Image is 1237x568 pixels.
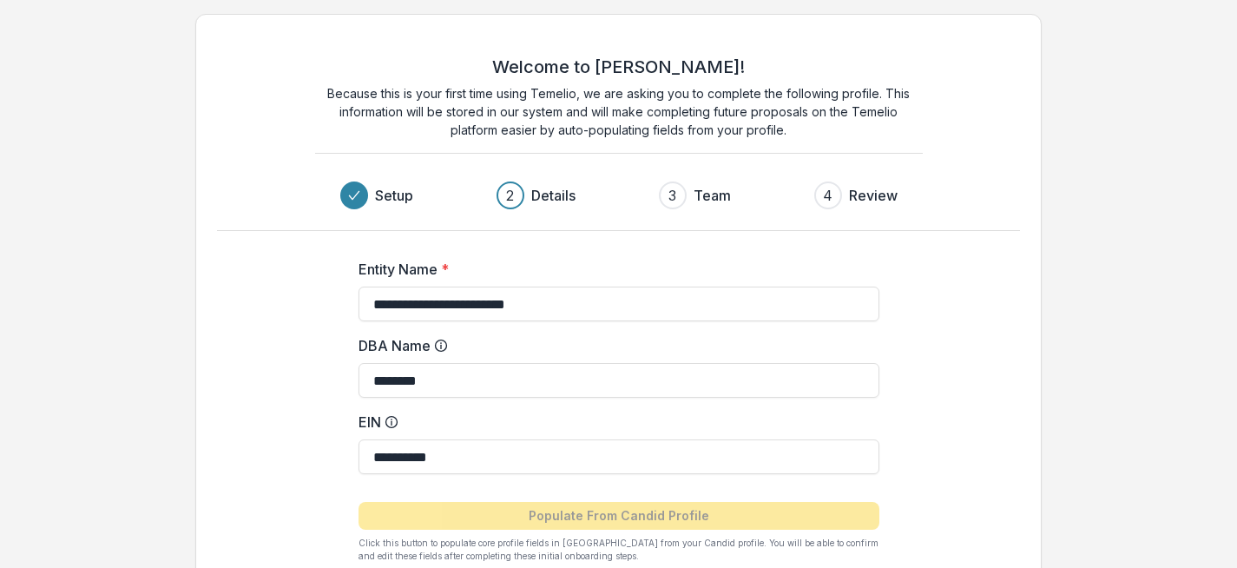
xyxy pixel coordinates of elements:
div: Progress [340,182,898,209]
h3: Team [694,185,731,206]
h3: Review [849,185,898,206]
h3: Setup [375,185,413,206]
p: Because this is your first time using Temelio, we are asking you to complete the following profil... [315,84,923,139]
div: 4 [823,185,832,206]
p: Click this button to populate core profile fields in [GEOGRAPHIC_DATA] from your Candid profile. ... [359,537,879,563]
h2: Welcome to [PERSON_NAME]! [492,56,745,77]
label: EIN [359,412,869,433]
label: DBA Name [359,335,869,356]
div: 2 [506,185,514,206]
div: 3 [668,185,676,206]
label: Entity Name [359,259,869,280]
h3: Details [531,185,576,206]
button: Populate From Candid Profile [359,502,879,530]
